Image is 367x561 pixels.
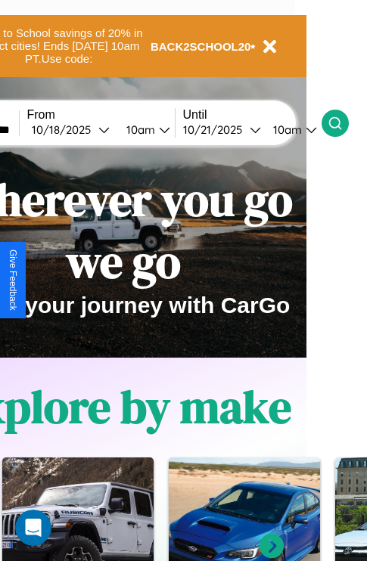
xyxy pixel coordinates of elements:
button: 10/18/2025 [27,122,114,138]
iframe: Intercom live chat [15,510,51,546]
div: 10am [266,122,306,137]
button: 10am [261,122,322,138]
label: From [27,108,175,122]
div: 10 / 18 / 2025 [32,122,98,137]
button: 10am [114,122,175,138]
label: Until [183,108,322,122]
b: BACK2SCHOOL20 [151,40,251,53]
div: Give Feedback [8,250,18,311]
div: 10 / 21 / 2025 [183,122,250,137]
div: 10am [119,122,159,137]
